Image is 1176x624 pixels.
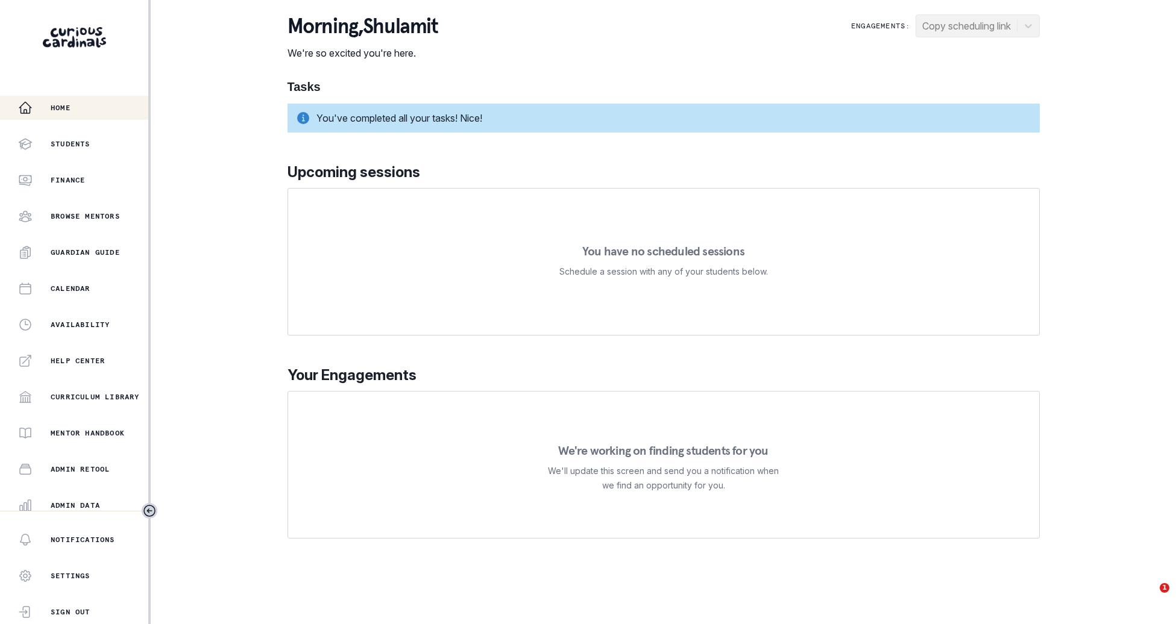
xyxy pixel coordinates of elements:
[288,364,1040,386] p: Your Engagements
[288,104,1040,133] div: You've completed all your tasks! Nice!
[51,248,120,257] p: Guardian Guide
[51,535,115,544] p: Notifications
[51,356,105,366] p: Help Center
[51,501,100,510] p: Admin Data
[142,503,157,519] button: Toggle sidebar
[51,428,125,438] p: Mentor Handbook
[51,211,120,221] p: Browse Mentors
[51,571,90,581] p: Settings
[51,284,90,293] p: Calendar
[582,245,744,257] p: You have no scheduled sessions
[51,175,85,185] p: Finance
[548,464,779,493] p: We'll update this screen and send you a notification when we find an opportunity for you.
[288,14,438,39] p: morning , Shulamit
[558,445,768,457] p: We're working on finding students for you
[51,392,140,402] p: Curriculum Library
[51,320,110,329] p: Availability
[1135,583,1164,612] iframe: Intercom live chat
[851,21,910,31] p: Engagements:
[51,139,90,149] p: Students
[559,264,768,279] p: Schedule a session with any of your students below.
[288,161,1040,183] p: Upcoming sessions
[51,607,90,617] p: Sign Out
[288,80,1040,94] h1: Tasks
[51,103,71,113] p: Home
[51,464,110,474] p: Admin Retool
[288,46,438,60] p: We're so excited you're here.
[43,27,106,48] img: Curious Cardinals Logo
[1160,583,1169,593] span: 1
